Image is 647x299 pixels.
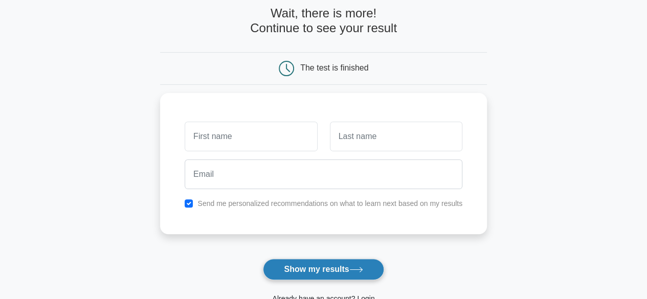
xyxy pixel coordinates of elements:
input: Email [185,159,462,189]
input: Last name [330,122,462,151]
input: First name [185,122,317,151]
button: Show my results [263,259,384,280]
label: Send me personalized recommendations on what to learn next based on my results [197,199,462,208]
div: The test is finished [300,63,368,72]
h4: Wait, there is more! Continue to see your result [160,6,487,36]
